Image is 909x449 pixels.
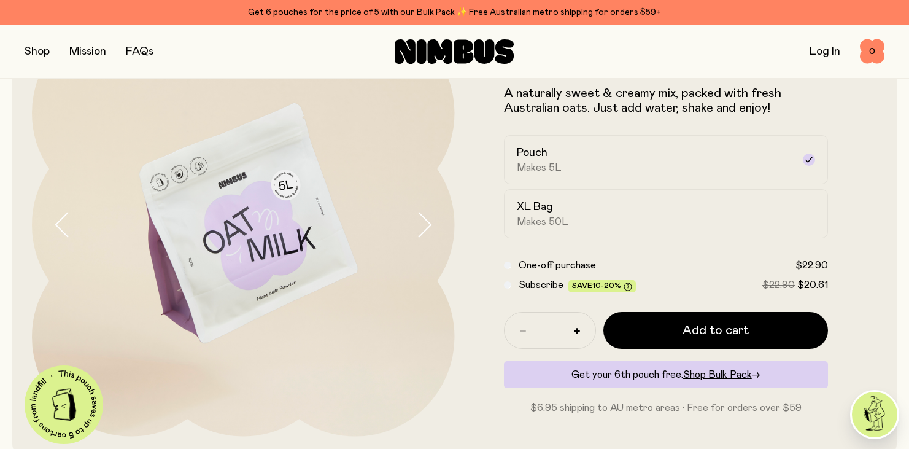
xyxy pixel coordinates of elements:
span: $22.90 [762,280,795,290]
a: Log In [810,46,840,57]
a: FAQs [126,46,153,57]
h2: XL Bag [517,200,553,214]
img: agent [852,392,897,437]
span: 10-20% [592,282,621,289]
span: $20.61 [797,280,828,290]
span: Subscribe [519,280,563,290]
span: Makes 5L [517,162,562,174]
span: One-off purchase [519,260,596,270]
div: Get your 6th pouch free. [504,361,829,388]
span: Makes 50L [517,216,568,228]
span: Save [572,282,632,291]
p: A naturally sweet & creamy mix, packed with fresh Australian oats. Just add water, shake and enjoy! [504,86,829,115]
button: Add to cart [603,312,829,349]
h2: Pouch [517,146,547,160]
p: $6.95 shipping to AU metro areas · Free for orders over $59 [504,400,829,415]
a: Shop Bulk Pack→ [683,370,760,380]
button: 0 [860,39,884,64]
a: Mission [69,46,106,57]
span: $22.90 [795,260,828,270]
span: Add to cart [683,322,749,339]
div: Get 6 pouches for the price of 5 with our Bulk Pack ✨ Free Australian metro shipping for orders $59+ [25,5,884,20]
span: Shop Bulk Pack [683,370,752,380]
